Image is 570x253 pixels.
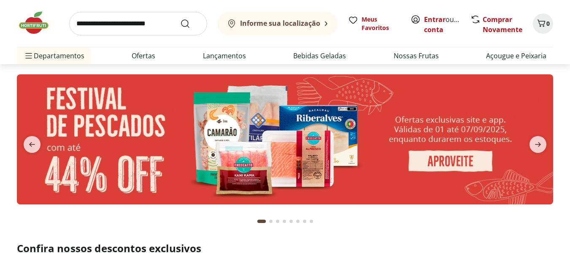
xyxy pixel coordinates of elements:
[288,211,294,231] button: Go to page 5 from fs-carousel
[394,51,439,61] a: Nossas Frutas
[203,51,246,61] a: Lançamentos
[17,136,47,153] button: previous
[274,211,281,231] button: Go to page 3 from fs-carousel
[483,15,522,34] a: Comprar Novamente
[281,211,288,231] button: Go to page 4 from fs-carousel
[17,10,59,35] img: Hortifruti
[362,15,400,32] span: Meus Favoritos
[217,12,338,35] button: Informe sua localização
[294,211,301,231] button: Go to page 6 from fs-carousel
[424,15,446,24] a: Entrar
[267,211,274,231] button: Go to page 2 from fs-carousel
[533,14,553,34] button: Carrinho
[293,51,346,61] a: Bebidas Geladas
[240,19,320,28] b: Informe sua localização
[69,12,207,35] input: search
[348,15,400,32] a: Meus Favoritos
[24,46,84,66] span: Departamentos
[424,15,470,34] a: Criar conta
[180,19,200,29] button: Submit Search
[308,211,315,231] button: Go to page 8 from fs-carousel
[17,74,553,204] img: pescados
[132,51,155,61] a: Ofertas
[256,211,267,231] button: Current page from fs-carousel
[486,51,546,61] a: Açougue e Peixaria
[424,14,462,35] span: ou
[301,211,308,231] button: Go to page 7 from fs-carousel
[546,19,550,27] span: 0
[24,46,34,66] button: Menu
[523,136,553,153] button: next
